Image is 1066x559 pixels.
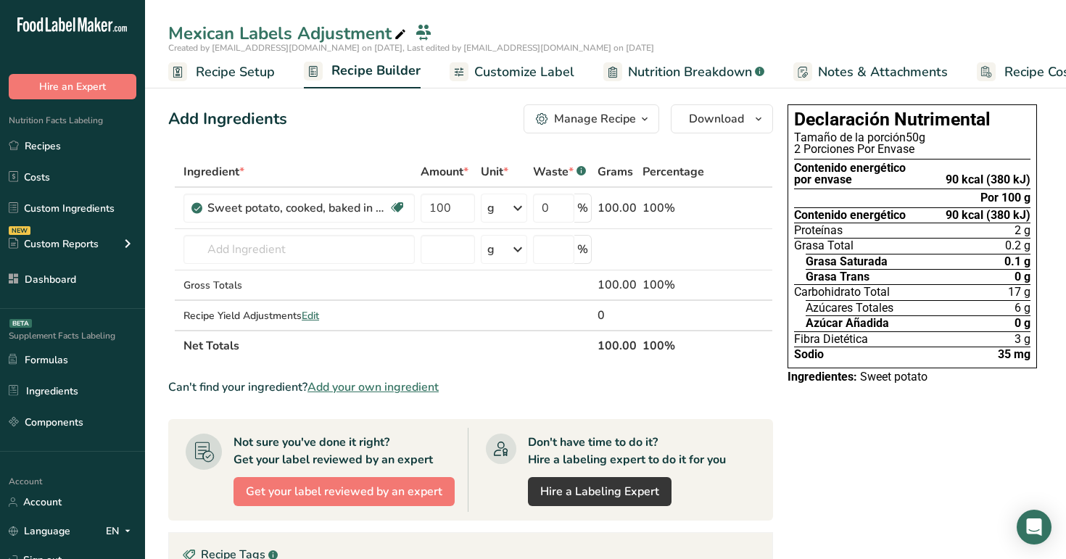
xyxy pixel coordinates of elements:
div: Waste [533,163,586,181]
div: Por 100 g [980,192,1030,204]
a: Recipe Setup [168,56,275,88]
span: Grasa Saturada [806,256,888,268]
a: Customize Label [450,56,574,88]
span: Recipe Builder [331,61,421,80]
span: Percentage [643,163,704,181]
div: 50g [794,132,1030,144]
th: 100% [640,330,707,360]
div: g [487,199,495,217]
div: g [487,241,495,258]
span: Customize Label [474,62,574,82]
div: 100% [643,276,704,294]
div: Mexican Labels Adjustment [168,20,409,46]
span: Proteínas [794,225,843,236]
div: BETA [9,319,32,328]
div: Recipe Yield Adjustments [183,308,415,323]
a: Notes & Attachments [793,56,948,88]
span: 3 g [1015,334,1030,345]
button: Download [671,104,773,133]
th: 100.00 [595,330,640,360]
div: Contenido energético por envase [794,162,906,186]
div: Add Ingredients [168,107,287,131]
th: Net Totals [181,330,595,360]
span: Created by [EMAIL_ADDRESS][DOMAIN_NAME] on [DATE], Last edited by [EMAIL_ADDRESS][DOMAIN_NAME] on... [168,42,654,54]
span: Azúcar Añadida [806,318,889,329]
a: Recipe Builder [304,54,421,89]
span: 6 g [1015,302,1030,314]
div: NEW [9,226,30,235]
a: Language [9,518,70,544]
span: Ingredientes: [788,370,857,384]
div: 100.00 [598,199,637,217]
div: Gross Totals [183,278,415,293]
span: Download [689,110,744,128]
div: Custom Reports [9,236,99,252]
div: 90 kcal (380 kJ) [946,174,1030,186]
span: Grasa Total [794,240,854,252]
span: Ingredient [183,163,244,181]
span: Fibra Dietética [794,334,868,345]
button: Get your label reviewed by an expert [234,477,455,506]
span: Edit [302,309,319,323]
div: Can't find your ingredient? [168,378,773,396]
span: 35 mg [998,349,1030,360]
span: Carbohidrato Total [794,286,890,298]
div: 0 [598,307,637,324]
div: EN [106,523,136,540]
div: Open Intercom Messenger [1017,510,1051,544]
h1: Declaración Nutrimental [794,111,1030,129]
span: Tamaño de la porción [794,131,906,144]
a: Hire a Labeling Expert [528,477,672,506]
button: Manage Recipe [524,104,659,133]
span: 0.1 g [1004,256,1030,268]
div: Sweet potato, cooked, baked in skin, flesh, without salt [207,199,389,217]
span: 2 g [1015,225,1030,236]
div: Don't have time to do it? Hire a labeling expert to do it for you [528,434,726,468]
span: Grams [598,163,633,181]
span: Unit [481,163,508,181]
span: 0.2 g [1005,240,1030,252]
span: Notes & Attachments [818,62,948,82]
span: 17 g [1008,286,1030,298]
span: Contenido energético [794,210,906,221]
span: Get your label reviewed by an expert [246,483,442,500]
span: Azúcares Totales [806,302,893,314]
div: 2 Porciones Por Envase [794,144,1030,155]
input: Add Ingredient [183,235,415,264]
span: Nutrition Breakdown [628,62,752,82]
div: Not sure you've done it right? Get your label reviewed by an expert [234,434,433,468]
span: Recipe Setup [196,62,275,82]
span: Grasa Trans [806,271,869,283]
div: Manage Recipe [554,110,636,128]
a: Nutrition Breakdown [603,56,764,88]
div: 100% [643,199,704,217]
div: 100.00 [598,276,637,294]
span: Sodio [794,349,824,360]
button: Hire an Expert [9,74,136,99]
span: 0 g [1015,318,1030,329]
span: Amount [421,163,468,181]
span: 0 g [1015,271,1030,283]
span: Sweet potato [860,370,927,384]
span: Add your own ingredient [307,378,439,396]
span: 90 kcal (380 kJ) [946,210,1030,221]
